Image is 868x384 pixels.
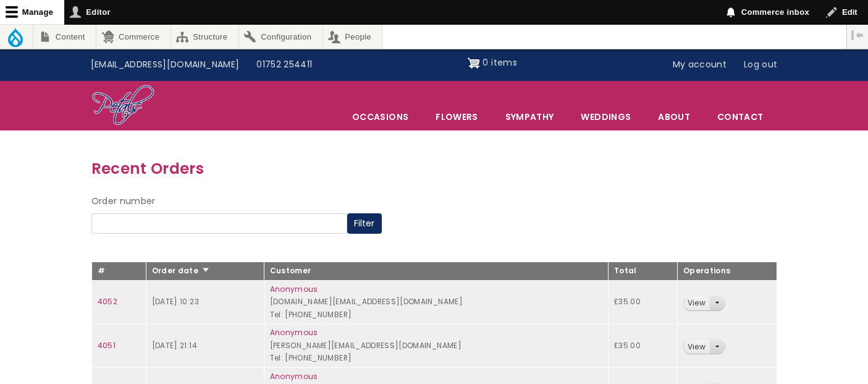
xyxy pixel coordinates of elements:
[96,25,170,49] a: Commerce
[264,324,608,368] td: [PERSON_NAME][EMAIL_ADDRESS][DOMAIN_NAME] Tel: [PHONE_NUMBER]
[609,324,678,368] td: £35.00
[468,53,480,73] img: Shopping cart
[677,262,777,281] th: Operations
[568,104,644,130] span: Weddings
[264,280,608,324] td: [DOMAIN_NAME][EMAIL_ADDRESS][DOMAIN_NAME] Tel: [PHONE_NUMBER]
[239,25,322,49] a: Configuration
[91,194,156,209] label: Order number
[98,296,117,307] a: 4052
[270,327,318,338] a: Anonymous
[82,53,248,77] a: [EMAIL_ADDRESS][DOMAIN_NAME]
[482,56,516,69] span: 0 items
[264,262,608,281] th: Customer
[91,156,777,181] h3: Recent Orders
[347,213,382,234] button: Filter
[492,104,567,130] a: Sympathy
[468,53,517,73] a: Shopping cart 0 items
[645,104,703,130] a: About
[171,25,238,49] a: Structure
[98,340,116,351] a: 4051
[152,340,197,351] time: [DATE] 21:14
[91,84,155,127] img: Home
[270,371,318,382] a: Anonymous
[684,339,709,354] a: View
[684,296,709,310] a: View
[609,280,678,324] td: £35.00
[323,25,382,49] a: People
[33,25,96,49] a: Content
[152,296,199,307] time: [DATE] 10:23
[735,53,786,77] a: Log out
[339,104,421,130] span: Occasions
[704,104,776,130] a: Contact
[91,262,146,281] th: #
[152,265,211,276] a: Order date
[847,25,868,46] button: Vertical orientation
[423,104,491,130] a: Flowers
[248,53,321,77] a: 01752 254411
[664,53,736,77] a: My account
[270,284,318,294] a: Anonymous
[609,262,678,281] th: Total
